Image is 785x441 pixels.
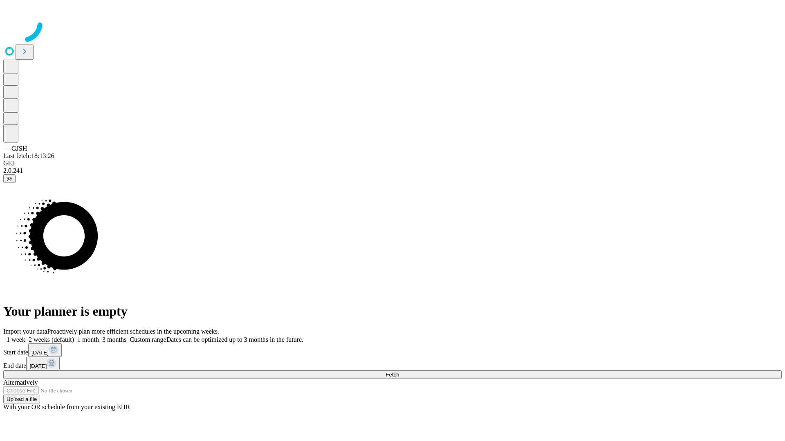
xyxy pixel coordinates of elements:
[3,379,38,386] span: Alternatively
[11,145,27,152] span: GJSH
[3,160,782,167] div: GEI
[3,395,40,403] button: Upload a file
[3,357,782,370] div: End date
[3,328,47,335] span: Import your data
[130,336,166,343] span: Custom range
[3,167,782,174] div: 2.0.241
[29,336,74,343] span: 2 weeks (default)
[3,152,54,159] span: Last fetch: 18:13:26
[102,336,126,343] span: 3 months
[29,363,47,369] span: [DATE]
[3,343,782,357] div: Start date
[7,176,12,182] span: @
[47,328,219,335] span: Proactively plan more efficient schedules in the upcoming weeks.
[7,336,25,343] span: 1 week
[31,350,49,356] span: [DATE]
[28,343,62,357] button: [DATE]
[3,304,782,319] h1: Your planner is empty
[166,336,303,343] span: Dates can be optimized up to 3 months in the future.
[386,372,399,378] span: Fetch
[77,336,99,343] span: 1 month
[26,357,60,370] button: [DATE]
[3,174,16,183] button: @
[3,403,130,410] span: With your OR schedule from your existing EHR
[3,370,782,379] button: Fetch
